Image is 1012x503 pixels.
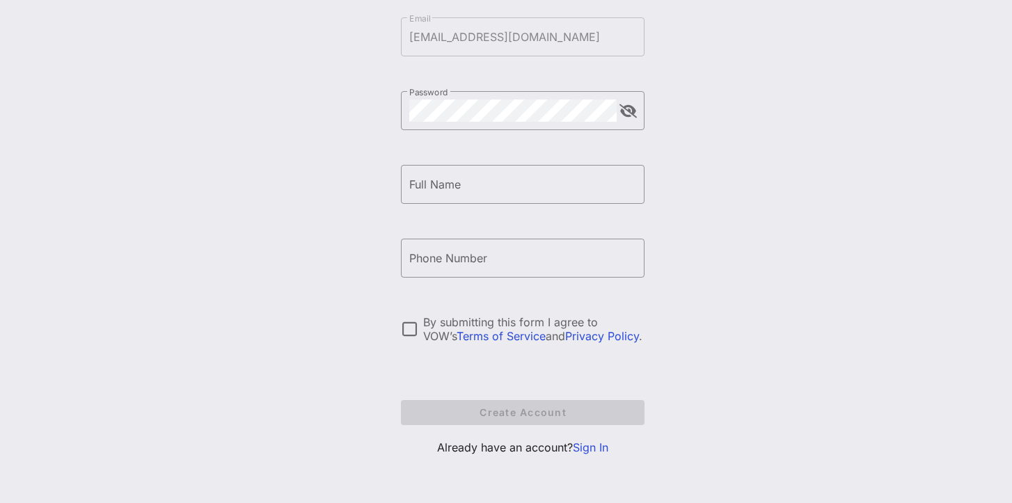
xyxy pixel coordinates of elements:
a: Terms of Service [457,329,546,343]
label: Email [409,13,431,24]
label: Password [409,87,448,97]
a: Privacy Policy [565,329,639,343]
p: Already have an account? [401,439,645,456]
a: Sign In [573,440,608,454]
button: append icon [619,104,637,118]
div: By submitting this form I agree to VOW’s and . [423,315,645,343]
